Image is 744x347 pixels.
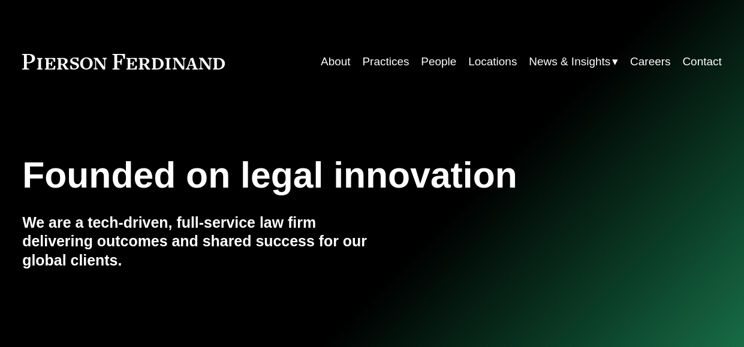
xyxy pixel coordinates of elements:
[22,155,605,196] h1: Founded on legal innovation
[682,50,721,73] a: Contact
[362,50,409,73] a: Practices
[22,213,372,270] h4: We are a tech-driven, full-service law firm delivering outcomes and shared success for our global...
[321,50,351,73] a: About
[529,52,610,72] span: News & Insights
[421,50,456,73] a: People
[468,50,517,73] a: Locations
[630,50,670,73] a: Careers
[529,50,618,73] a: folder dropdown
